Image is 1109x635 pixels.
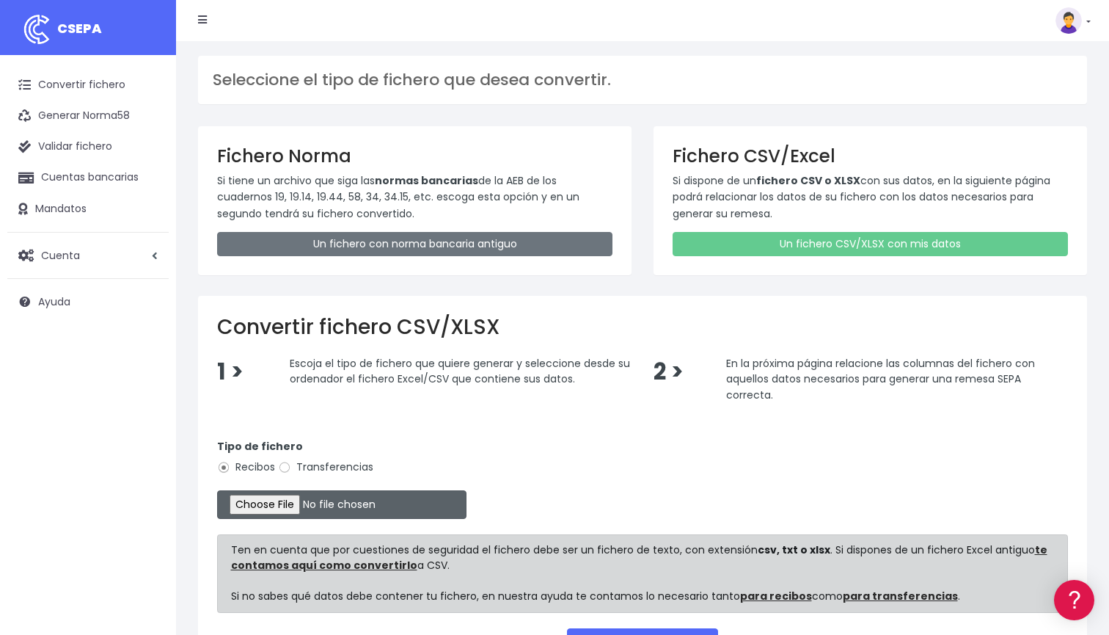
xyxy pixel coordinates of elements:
[217,232,612,256] a: Un fichero con norma bancaria antiguo
[18,11,55,48] img: logo
[202,423,282,437] a: POWERED BY ENCHANT
[7,162,169,193] a: Cuentas bancarias
[740,589,812,603] a: para recibos
[15,315,279,338] a: General
[15,352,279,366] div: Programadores
[7,101,169,131] a: Generar Norma58
[217,439,303,454] strong: Tipo de fichero
[375,173,478,188] strong: normas bancarias
[213,70,1072,90] h3: Seleccione el tipo de fichero que desea convertir.
[217,173,612,222] p: Si tiene un archivo que siga las de la AEB de los cuadernos 19, 19.14, 19.44, 58, 34, 34.15, etc....
[217,460,275,475] label: Recibos
[15,375,279,398] a: API
[673,145,1068,167] h3: Fichero CSV/Excel
[217,534,1068,613] div: Ten en cuenta que por cuestiones de seguridad el fichero debe ser un fichero de texto, con extens...
[1055,7,1082,34] img: profile
[15,186,279,208] a: Formatos
[7,131,169,162] a: Validar fichero
[7,286,169,317] a: Ayuda
[15,254,279,277] a: Perfiles de empresas
[726,355,1035,402] span: En la próxima página relacione las columnas del fichero con aquellos datos necesarios para genera...
[217,356,244,388] span: 1 >
[673,232,1068,256] a: Un fichero CSV/XLSX con mis datos
[38,294,70,309] span: Ayuda
[15,291,279,305] div: Facturación
[15,125,279,148] a: Información general
[756,173,860,188] strong: fichero CSV o XLSX
[290,355,630,386] span: Escoja el tipo de fichero que quiere generar y seleccione desde su ordenador el fichero Excel/CSV...
[15,102,279,116] div: Información general
[41,247,80,262] span: Cuenta
[217,315,1068,340] h2: Convertir fichero CSV/XLSX
[673,173,1068,222] p: Si dispone de un con sus datos, en la siguiente página podrá relacionar los datos de su fichero c...
[7,240,169,271] a: Cuenta
[278,460,373,475] label: Transferencias
[758,543,830,557] strong: csv, txt o xlsx
[7,194,169,225] a: Mandatos
[15,162,279,176] div: Convertir ficheros
[7,70,169,101] a: Convertir fichero
[15,231,279,254] a: Videotutoriales
[57,19,102,37] span: CSEPA
[231,543,1047,573] a: te contamos aquí como convertirlo
[217,145,612,167] h3: Fichero Norma
[654,356,684,388] span: 2 >
[15,393,279,418] button: Contáctanos
[15,208,279,231] a: Problemas habituales
[843,589,958,603] a: para transferencias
